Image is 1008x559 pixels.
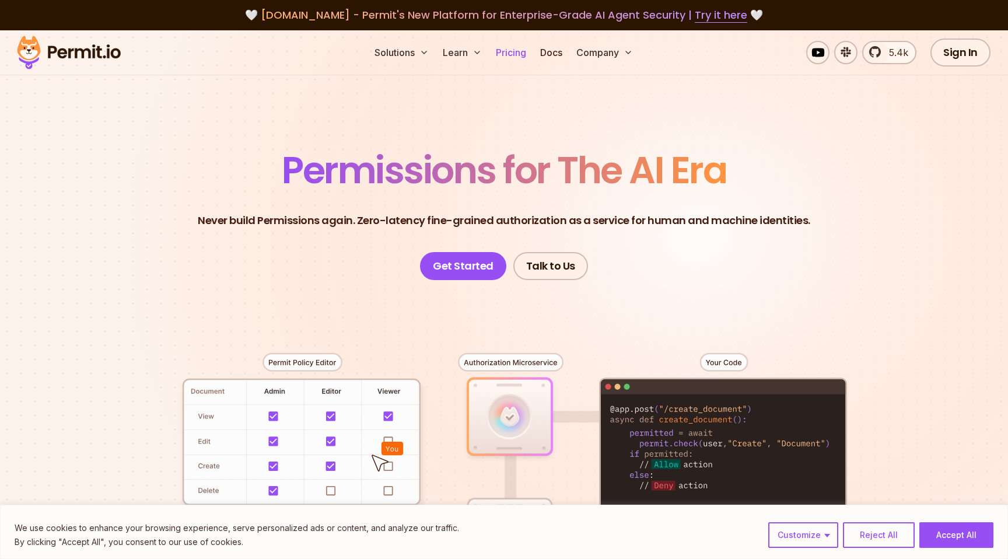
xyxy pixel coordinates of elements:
a: Sign In [930,39,991,67]
button: Customize [768,522,838,548]
button: Accept All [919,522,993,548]
div: 🤍 🤍 [28,7,980,23]
img: Permit logo [12,33,126,72]
a: 5.4k [862,41,916,64]
span: Permissions for The AI Era [282,144,726,196]
a: Talk to Us [513,252,588,280]
a: Docs [535,41,567,64]
button: Reject All [843,522,915,548]
button: Solutions [370,41,433,64]
span: [DOMAIN_NAME] - Permit's New Platform for Enterprise-Grade AI Agent Security | [261,8,747,22]
p: Never build Permissions again. Zero-latency fine-grained authorization as a service for human and... [198,212,810,229]
p: By clicking "Accept All", you consent to our use of cookies. [15,535,459,549]
a: Pricing [491,41,531,64]
a: Get Started [420,252,506,280]
a: Try it here [695,8,747,23]
span: 5.4k [882,46,908,60]
button: Company [572,41,638,64]
button: Learn [438,41,487,64]
p: We use cookies to enhance your browsing experience, serve personalized ads or content, and analyz... [15,521,459,535]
